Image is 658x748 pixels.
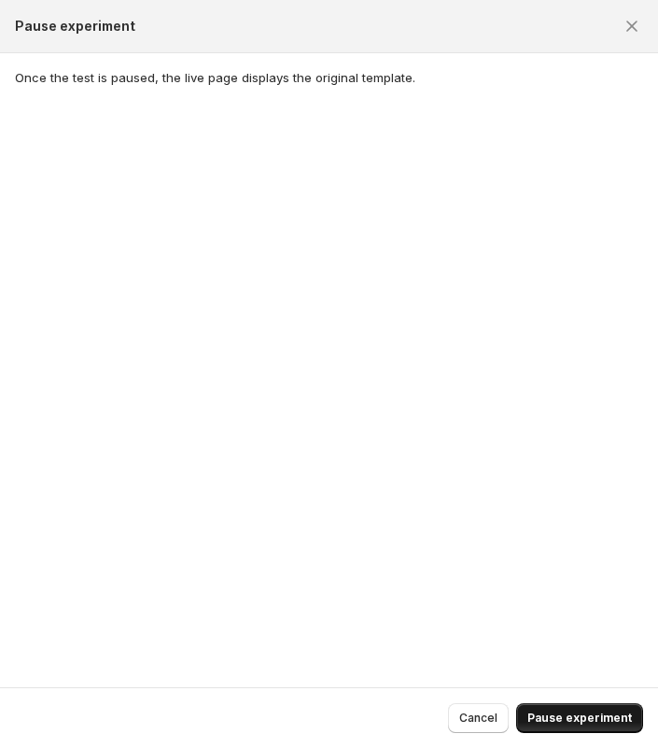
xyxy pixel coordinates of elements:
h2: Pause experiment [15,17,135,35]
span: Pause experiment [527,711,632,726]
button: Close [617,11,647,41]
span: Cancel [459,711,497,726]
p: Once the test is paused, the live page displays the original template. [15,68,643,87]
button: Cancel [448,703,509,733]
button: Pause experiment [516,703,643,733]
